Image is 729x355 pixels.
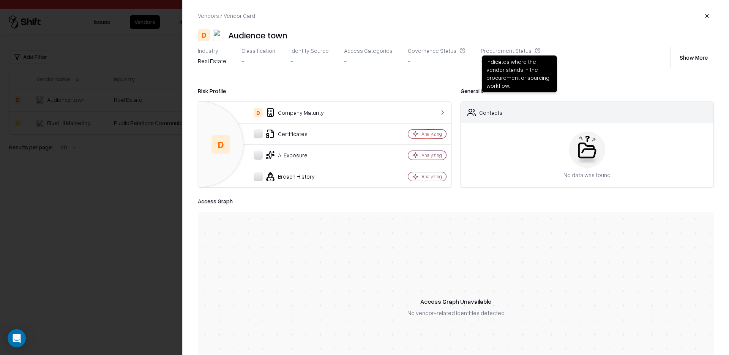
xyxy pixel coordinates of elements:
[479,109,502,117] div: Contacts
[241,47,275,54] div: Classification
[198,86,451,95] div: Risk Profile
[481,55,557,93] div: Indicates where the vendor stands in the procurement or sourcing workflow.
[408,47,465,54] div: Governance Status
[204,151,377,160] div: AI Exposure
[228,29,287,41] div: Audience town
[198,29,210,41] div: D
[420,297,491,306] div: Access Graph Unavailable
[563,171,611,179] div: No data was found
[408,57,465,65] div: -
[481,57,541,65] div: -
[421,131,442,137] div: Analyzing
[254,108,263,117] div: D
[290,57,329,65] div: -
[407,309,505,317] div: No vendor-related identities detected
[198,47,226,54] div: Industry
[213,29,225,41] img: audience town
[481,47,541,54] div: Procurement Status
[344,47,393,54] div: Access Categories
[198,57,226,65] div: real estate
[198,197,714,206] div: Access Graph
[421,152,442,158] div: Analyzing
[204,129,377,138] div: Certificates
[241,57,275,65] div: -
[290,47,329,54] div: Identity Source
[198,12,255,20] div: Vendors / Vendor Card
[204,108,377,117] div: Company Maturity
[461,86,714,95] div: General Information
[344,57,393,65] div: -
[211,135,230,154] div: D
[421,173,442,180] div: Analyzing
[204,172,377,181] div: Breach History
[674,51,714,64] button: Show More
